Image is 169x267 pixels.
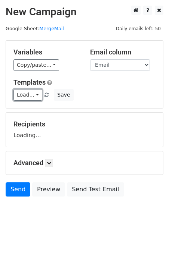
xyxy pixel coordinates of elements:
h5: Variables [13,48,79,56]
h5: Advanced [13,159,156,167]
span: Daily emails left: 50 [113,25,163,33]
a: Copy/paste... [13,59,59,71]
button: Save [54,89,73,101]
small: Google Sheet: [6,26,64,31]
a: Daily emails left: 50 [113,26,163,31]
h5: Email column [90,48,156,56]
h2: New Campaign [6,6,163,18]
a: MergeMail [39,26,64,31]
a: Preview [32,182,65,197]
a: Send [6,182,30,197]
div: Loading... [13,120,156,139]
h5: Recipients [13,120,156,128]
a: Templates [13,78,46,86]
a: Send Test Email [67,182,124,197]
a: Load... [13,89,42,101]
